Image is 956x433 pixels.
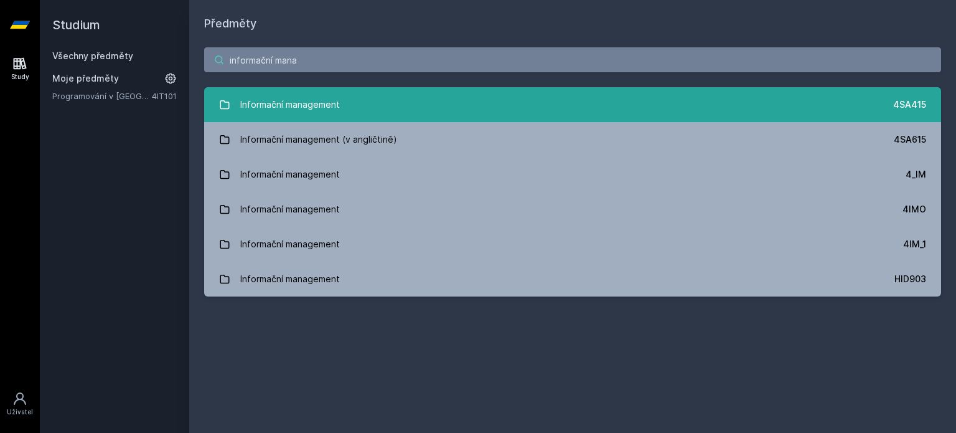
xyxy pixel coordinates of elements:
div: Informační management [240,232,340,257]
a: Informační management HID903 [204,262,941,297]
div: 4SA415 [893,98,926,111]
div: 4IMO [902,203,926,216]
a: Study [2,50,37,88]
div: Informační management (v angličtině) [240,127,397,152]
div: Informační management [240,92,340,117]
a: Informační management 4IM_1 [204,227,941,262]
div: Uživatel [7,407,33,417]
a: Informační management 4IMO [204,192,941,227]
input: Název nebo ident předmětu… [204,47,941,72]
a: Informační management 4SA415 [204,87,941,122]
div: 4_IM [906,168,926,181]
a: Programování v [GEOGRAPHIC_DATA] [52,90,152,102]
h1: Předměty [204,15,941,32]
div: Informační management [240,197,340,222]
a: 4IT101 [152,91,177,101]
a: Informační management 4_IM [204,157,941,192]
a: Uživatel [2,385,37,423]
div: Informační management [240,162,340,187]
div: HID903 [894,273,926,285]
a: Informační management (v angličtině) 4SA615 [204,122,941,157]
span: Moje předměty [52,72,119,85]
a: Všechny předměty [52,50,133,61]
div: 4IM_1 [903,238,926,250]
div: 4SA615 [894,133,926,146]
div: Informační management [240,267,340,292]
div: Study [11,72,29,82]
